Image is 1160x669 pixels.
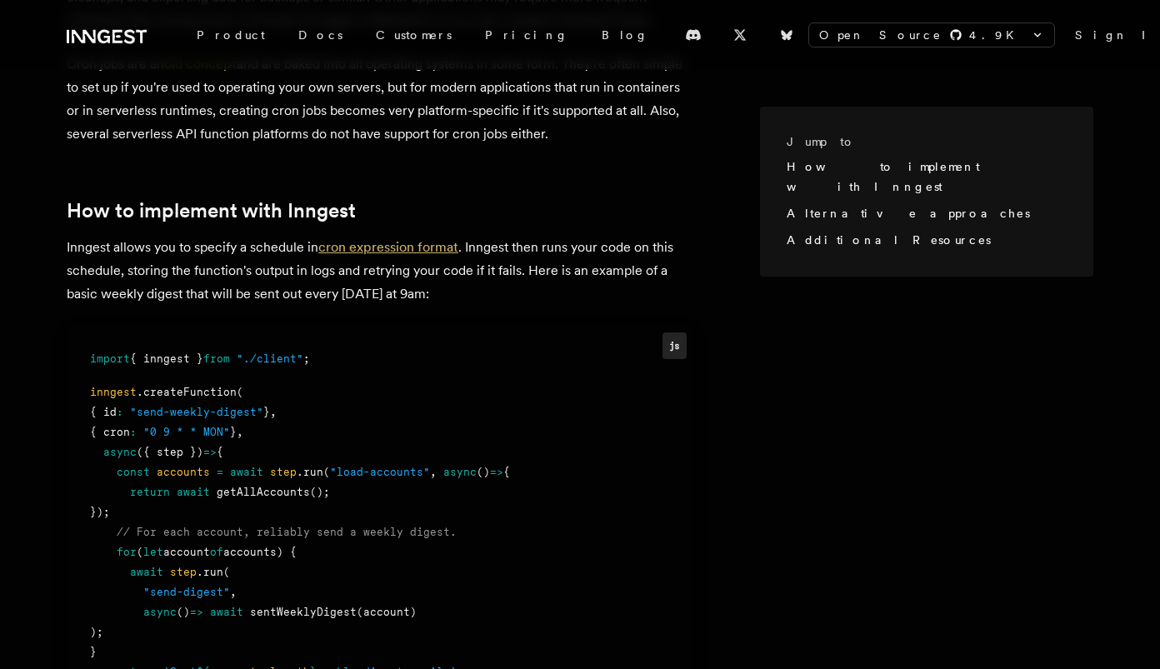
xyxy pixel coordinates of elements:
[210,606,243,618] span: await
[130,426,137,438] span: :
[103,446,137,458] span: async
[318,239,458,255] a: cron expression format
[297,466,323,478] span: .run
[67,52,693,146] p: Cron jobs are an and are baked into all operating systems in some form. They're often simple to s...
[490,466,503,478] span: =>
[177,606,190,618] span: ()
[210,546,223,558] span: of
[143,606,177,618] span: async
[787,233,991,247] a: Additional Resources
[177,486,210,498] span: await
[357,606,417,618] span: (account)
[163,546,210,558] span: account
[90,646,97,658] span: }
[90,626,103,638] span: );
[787,207,1029,220] a: Alternative approaches
[310,486,330,498] span: ();
[170,566,197,578] span: step
[477,466,490,478] span: ()
[230,426,237,438] span: }
[230,466,263,478] span: await
[270,406,277,418] span: ,
[787,160,979,193] a: How to implement with Inngest
[143,546,163,558] span: let
[819,27,942,43] span: Open Source
[282,20,359,50] a: Docs
[270,466,297,478] span: step
[230,586,237,598] span: ,
[143,586,230,598] span: "send-digest"
[203,352,230,365] span: from
[137,446,203,458] span: ({ step })
[330,466,430,478] span: "load-accounts"
[430,466,437,478] span: ,
[250,606,357,618] span: sentWeeklyDigest
[117,406,123,418] span: :
[190,606,203,618] span: =>
[217,446,223,458] span: {
[223,546,297,558] span: accounts) {
[90,352,130,365] span: import
[137,546,143,558] span: (
[237,426,243,438] span: ,
[237,386,243,398] span: (
[303,352,310,365] span: ;
[117,466,150,478] span: const
[675,22,712,48] a: Discord
[787,133,1053,150] h3: Jump to
[117,526,457,538] span: // For each account, reliably send a weekly digest.
[443,466,477,478] span: async
[223,566,230,578] span: (
[359,20,468,50] a: Customers
[503,466,510,478] span: {
[67,236,693,306] p: Inngest allows you to specify a schedule in . Inngest then runs your code on this schedule, stori...
[323,466,330,478] span: (
[130,486,170,498] span: return
[90,506,110,518] span: });
[237,352,303,365] span: "./client"
[130,406,263,418] span: "send-weekly-digest"
[217,466,223,478] span: =
[217,486,310,498] span: getAllAccounts
[722,22,758,48] a: X
[90,386,137,398] span: inngest
[143,426,230,438] span: "0 9 * * MON"
[197,566,223,578] span: .run
[90,406,117,418] span: { id
[969,27,1024,43] span: 4.9 K
[157,466,210,478] span: accounts
[130,352,203,365] span: { inngest }
[768,22,805,48] a: Bluesky
[180,20,282,50] div: Product
[585,20,665,50] a: Blog
[117,546,137,558] span: for
[203,446,217,458] span: =>
[468,20,585,50] a: Pricing
[90,426,130,438] span: { cron
[137,386,237,398] span: .createFunction
[130,566,163,578] span: await
[263,406,270,418] span: }
[662,332,687,358] div: js
[67,199,693,222] h2: How to implement with Inngest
